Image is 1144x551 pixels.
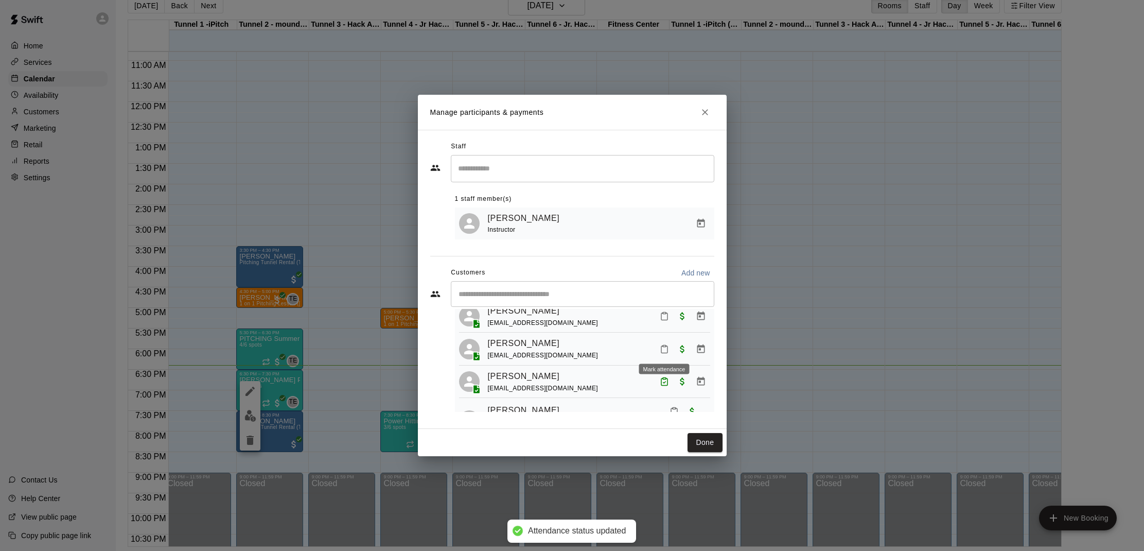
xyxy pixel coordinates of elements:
[430,107,544,118] p: Manage participants & payments
[459,410,480,431] div: Jett Cunningham
[656,340,673,358] button: Mark attendance
[430,289,441,299] svg: Customers
[459,371,480,392] div: Hunter Morris
[639,364,690,374] div: Mark attendance
[459,306,480,326] div: Axel Hill
[673,376,692,385] span: Paid with Card
[488,226,516,233] span: Instructor
[692,340,710,358] button: Manage bookings & payment
[665,403,683,420] button: Mark attendance
[673,311,692,320] span: Paid with Card
[488,385,599,392] span: [EMAIL_ADDRESS][DOMAIN_NAME]
[459,339,480,359] div: Colton Epstein
[692,307,710,325] button: Manage bookings & payment
[677,265,714,281] button: Add new
[430,163,441,173] svg: Staff
[451,155,714,182] div: Search staff
[656,373,673,390] button: Attended
[688,433,722,452] button: Done
[681,268,710,278] p: Add new
[488,370,560,383] a: [PERSON_NAME]
[692,214,710,233] button: Manage bookings & payment
[488,404,560,417] a: [PERSON_NAME]
[656,307,673,325] button: Mark attendance
[488,304,560,318] a: [PERSON_NAME]
[459,213,480,234] div: Tyler Eckberg
[451,139,466,155] span: Staff
[488,337,560,350] a: [PERSON_NAME]
[692,372,710,391] button: Manage bookings & payment
[488,212,560,225] a: [PERSON_NAME]
[455,191,512,208] span: 1 staff member(s)
[488,319,599,326] span: [EMAIL_ADDRESS][DOMAIN_NAME]
[488,352,599,359] span: [EMAIL_ADDRESS][DOMAIN_NAME]
[683,407,701,416] span: Paid with Card
[528,526,626,537] div: Attendance status updated
[696,103,714,122] button: Close
[673,344,692,353] span: Paid with Card
[451,265,485,281] span: Customers
[451,281,714,307] div: Start typing to search customers...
